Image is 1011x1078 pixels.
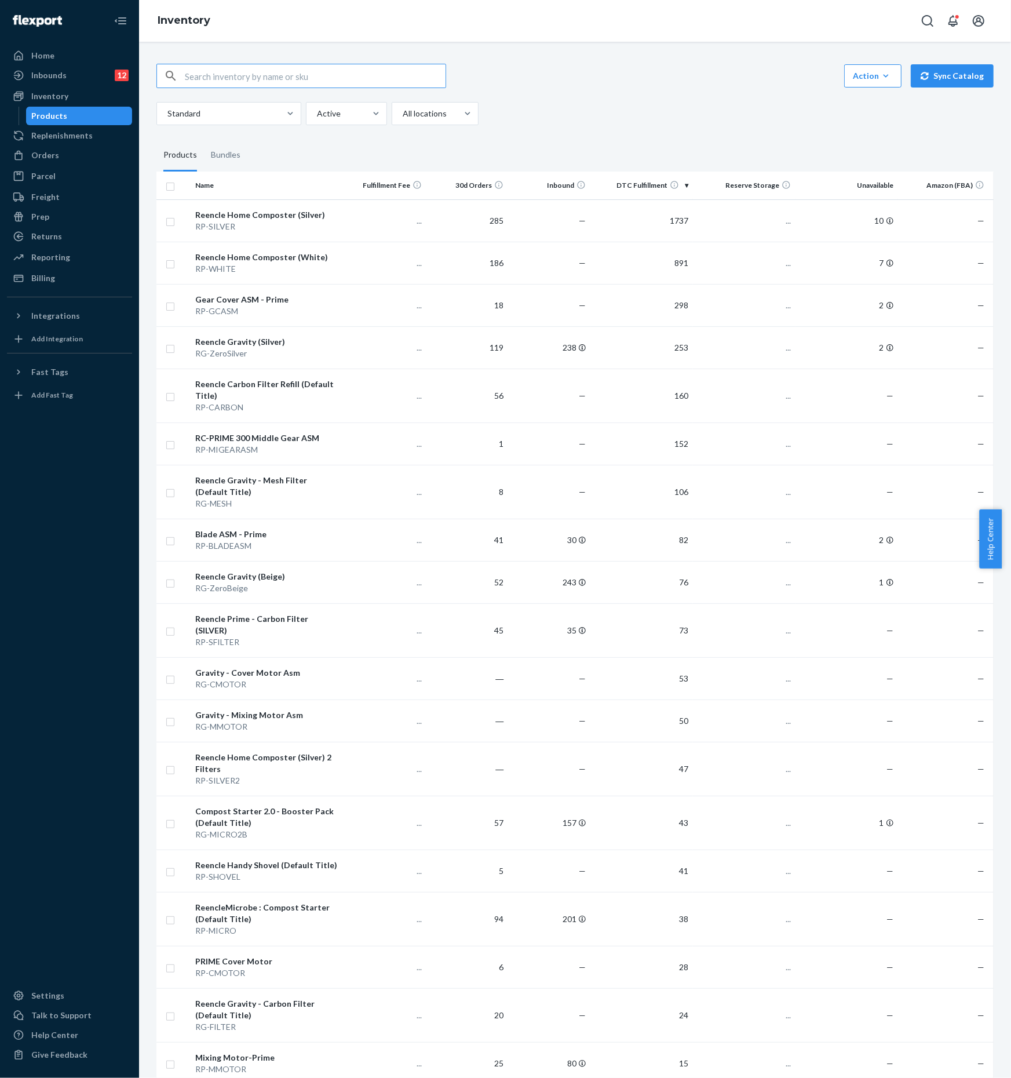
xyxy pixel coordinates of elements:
[698,763,791,775] p: ...
[579,1010,586,1020] span: —
[426,465,509,519] td: 8
[349,817,422,829] p: ...
[698,577,791,588] p: ...
[185,64,446,88] input: Search inventory by name or sku
[579,764,586,774] span: —
[967,9,990,32] button: Open account menu
[977,625,984,635] span: —
[590,172,693,199] th: DTC Fulfillment
[195,305,340,317] div: RP-GCASM
[195,871,340,883] div: RP-SHOVEL
[349,438,422,450] p: ...
[698,486,791,498] p: ...
[195,221,340,232] div: RP-SILVER
[911,64,994,88] button: Sync Catalog
[195,775,340,786] div: RP-SILVER2
[886,487,893,497] span: —
[590,519,693,561] td: 82
[579,300,586,310] span: —
[886,391,893,400] span: —
[7,66,132,85] a: Inbounds12
[195,1021,340,1033] div: RG-FILTER
[795,172,898,199] th: Unavailable
[31,150,59,161] div: Orders
[195,860,340,871] div: Reencle Handy Shovel (Default Title)
[426,988,509,1042] td: 20
[31,191,60,203] div: Freight
[31,390,73,400] div: Add Fast Tag
[590,561,693,603] td: 76
[426,369,509,423] td: 56
[195,925,340,937] div: RP-MICRO
[426,172,509,199] th: 30d Orders
[698,215,791,227] p: ...
[898,172,994,199] th: Amazon (FBA)
[31,1049,87,1061] div: Give Feedback
[977,216,984,225] span: —
[349,486,422,498] p: ...
[590,796,693,850] td: 43
[795,284,898,326] td: 2
[7,227,132,246] a: Returns
[886,914,893,924] span: —
[590,242,693,284] td: 891
[31,334,83,344] div: Add Integration
[426,519,509,561] td: 41
[195,540,340,552] div: RP-BLADEASM
[31,90,68,102] div: Inventory
[977,300,984,310] span: —
[109,9,132,32] button: Close Navigation
[32,110,68,122] div: Products
[163,139,197,172] div: Products
[844,64,901,88] button: Action
[316,108,317,119] input: Active
[148,4,220,38] ol: breadcrumbs
[31,1010,92,1021] div: Talk to Support
[977,577,984,587] span: —
[115,70,129,81] div: 12
[349,1058,422,1069] p: ...
[916,9,939,32] button: Open Search Box
[7,207,132,226] a: Prep
[579,962,586,972] span: —
[349,534,422,546] p: ...
[590,369,693,423] td: 160
[579,216,586,225] span: —
[886,1058,893,1068] span: —
[508,796,590,850] td: 157
[886,625,893,635] span: —
[590,199,693,242] td: 1737
[349,215,422,227] p: ...
[195,348,340,359] div: RG-ZeroSilver
[211,139,240,172] div: Bundles
[795,242,898,284] td: 7
[26,107,133,125] a: Products
[195,998,340,1021] div: Reencle Gravity - Carbon Filter (Default Title)
[426,242,509,284] td: 186
[31,211,49,223] div: Prep
[195,571,340,582] div: Reencle Gravity (Beige)
[7,1006,132,1025] a: Talk to Support
[886,1010,893,1020] span: —
[698,673,791,684] p: ...
[590,657,693,700] td: 53
[31,1029,78,1041] div: Help Center
[195,444,340,456] div: RP-MIGEARASM
[191,172,344,199] th: Name
[590,700,693,742] td: 50
[795,561,898,603] td: 1
[31,170,56,182] div: Parcel
[795,519,898,561] td: 2
[195,475,340,498] div: Reencle Gravity - Mesh Filter (Default Title)
[426,326,509,369] td: 119
[579,258,586,268] span: —
[349,300,422,311] p: ...
[977,439,984,449] span: —
[195,752,340,775] div: Reencle Home Composter (Silver) 2 Filters
[698,342,791,354] p: ...
[426,657,509,700] td: ―
[31,272,55,284] div: Billing
[349,390,422,402] p: ...
[795,796,898,850] td: 1
[31,252,70,263] div: Reporting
